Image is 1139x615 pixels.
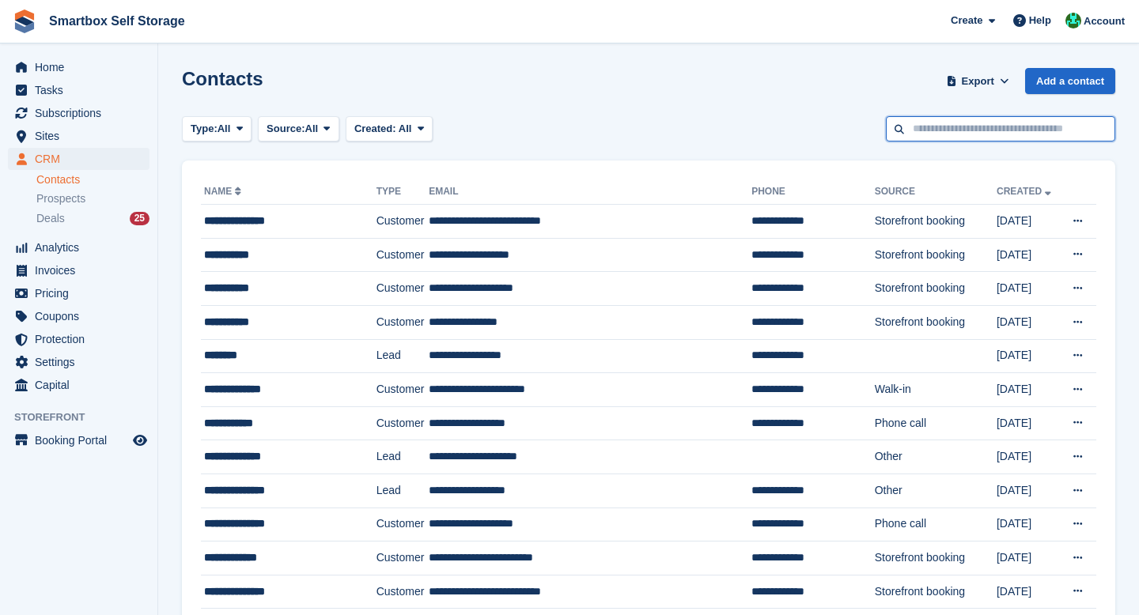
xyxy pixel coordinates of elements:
[8,429,149,451] a: menu
[997,238,1060,272] td: [DATE]
[8,259,149,281] a: menu
[305,121,319,137] span: All
[258,116,339,142] button: Source: All
[8,125,149,147] a: menu
[997,406,1060,440] td: [DATE]
[1025,68,1115,94] a: Add a contact
[1029,13,1051,28] span: Help
[377,406,429,440] td: Customer
[997,507,1060,541] td: [DATE]
[8,56,149,78] a: menu
[377,179,429,205] th: Type
[377,474,429,507] td: Lead
[377,373,429,407] td: Customer
[35,305,130,327] span: Coupons
[8,282,149,304] a: menu
[35,79,130,101] span: Tasks
[354,123,396,134] span: Created:
[346,116,433,142] button: Created: All
[13,9,36,33] img: stora-icon-8386f47178a22dfd0bd8f6a31ec36ba5ce8667c1dd55bd0f319d3a0aa187defe.svg
[751,179,875,205] th: Phone
[997,186,1054,197] a: Created
[997,541,1060,575] td: [DATE]
[8,236,149,258] a: menu
[997,272,1060,306] td: [DATE]
[377,541,429,575] td: Customer
[130,212,149,225] div: 25
[377,238,429,272] td: Customer
[875,575,997,609] td: Storefront booking
[14,409,157,425] span: Storefront
[36,210,149,227] a: Deals 25
[962,74,994,89] span: Export
[377,575,429,609] td: Customer
[8,305,149,327] a: menu
[875,440,997,474] td: Other
[1084,13,1125,29] span: Account
[218,121,231,137] span: All
[43,8,191,34] a: Smartbox Self Storage
[182,68,263,89] h1: Contacts
[8,148,149,170] a: menu
[875,541,997,575] td: Storefront booking
[377,507,429,541] td: Customer
[997,339,1060,373] td: [DATE]
[997,373,1060,407] td: [DATE]
[35,429,130,451] span: Booking Portal
[35,125,130,147] span: Sites
[399,123,412,134] span: All
[182,116,252,142] button: Type: All
[35,282,130,304] span: Pricing
[36,172,149,187] a: Contacts
[997,575,1060,609] td: [DATE]
[35,148,130,170] span: CRM
[943,68,1012,94] button: Export
[377,272,429,306] td: Customer
[36,211,65,226] span: Deals
[191,121,218,137] span: Type:
[8,102,149,124] a: menu
[875,406,997,440] td: Phone call
[875,507,997,541] td: Phone call
[35,259,130,281] span: Invoices
[8,328,149,350] a: menu
[875,474,997,507] td: Other
[1065,13,1081,28] img: Elinor Shepherd
[377,305,429,339] td: Customer
[429,179,751,205] th: Email
[35,56,130,78] span: Home
[377,440,429,474] td: Lead
[875,272,997,306] td: Storefront booking
[875,238,997,272] td: Storefront booking
[35,236,130,258] span: Analytics
[36,191,85,206] span: Prospects
[997,440,1060,474] td: [DATE]
[875,305,997,339] td: Storefront booking
[875,179,997,205] th: Source
[997,305,1060,339] td: [DATE]
[131,431,149,450] a: Preview store
[35,351,130,373] span: Settings
[267,121,305,137] span: Source:
[875,373,997,407] td: Walk-in
[951,13,982,28] span: Create
[35,374,130,396] span: Capital
[8,374,149,396] a: menu
[35,102,130,124] span: Subscriptions
[8,351,149,373] a: menu
[35,328,130,350] span: Protection
[875,205,997,239] td: Storefront booking
[997,205,1060,239] td: [DATE]
[377,339,429,373] td: Lead
[36,191,149,207] a: Prospects
[377,205,429,239] td: Customer
[204,186,244,197] a: Name
[997,474,1060,507] td: [DATE]
[8,79,149,101] a: menu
